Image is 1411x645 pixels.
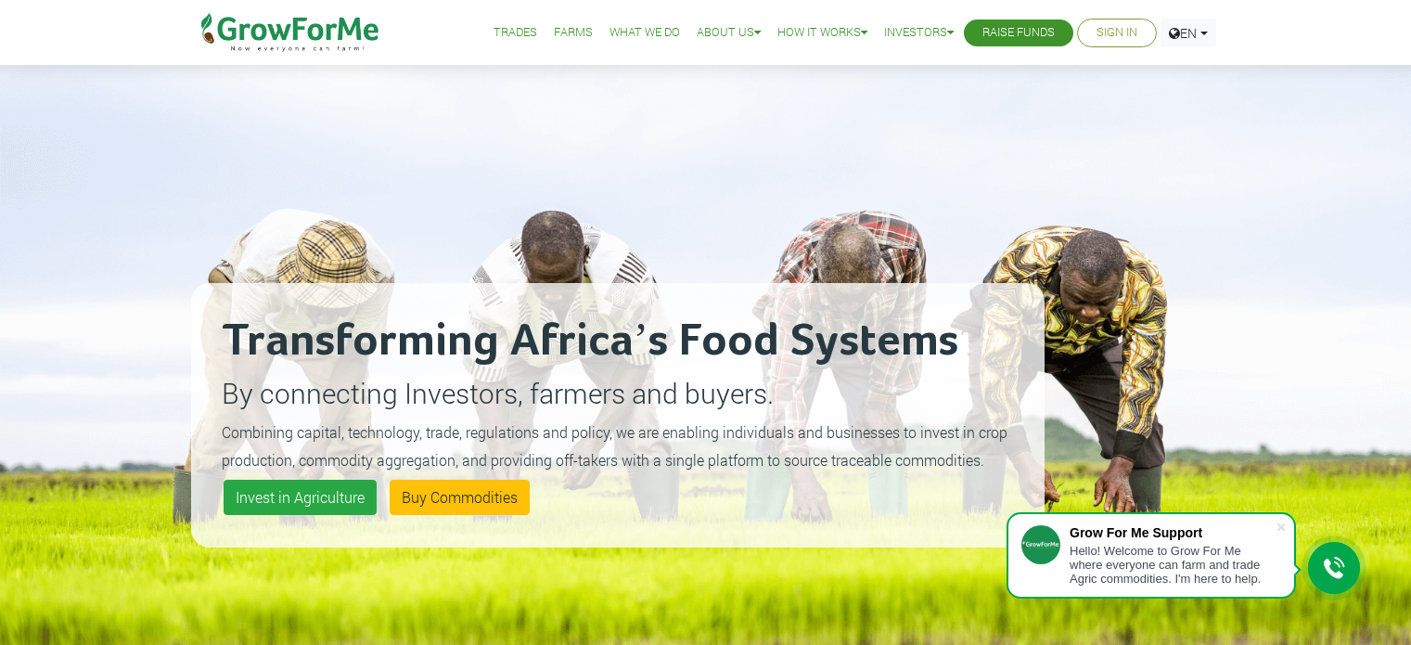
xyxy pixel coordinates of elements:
a: How it Works [777,23,867,43]
a: Raise Funds [982,23,1055,43]
a: What We Do [609,23,680,43]
div: Grow For Me Support [1070,525,1276,540]
a: Invest in Agriculture [224,480,377,515]
h2: Transforming Africa’s Food Systems [222,314,1014,369]
a: Farms [554,23,593,43]
a: Buy Commodities [390,480,530,515]
a: Sign In [1097,23,1137,43]
div: Hello! Welcome to Grow For Me where everyone can farm and trade Agric commodities. I'm here to help. [1070,544,1276,586]
a: Trades [494,23,537,43]
a: EN [1161,19,1216,47]
small: Combining capital, technology, trade, regulations and policy, we are enabling individuals and bus... [222,422,1007,470]
a: About Us [697,23,761,43]
a: Investors [884,23,954,43]
p: By connecting Investors, farmers and buyers. [222,372,1014,414]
